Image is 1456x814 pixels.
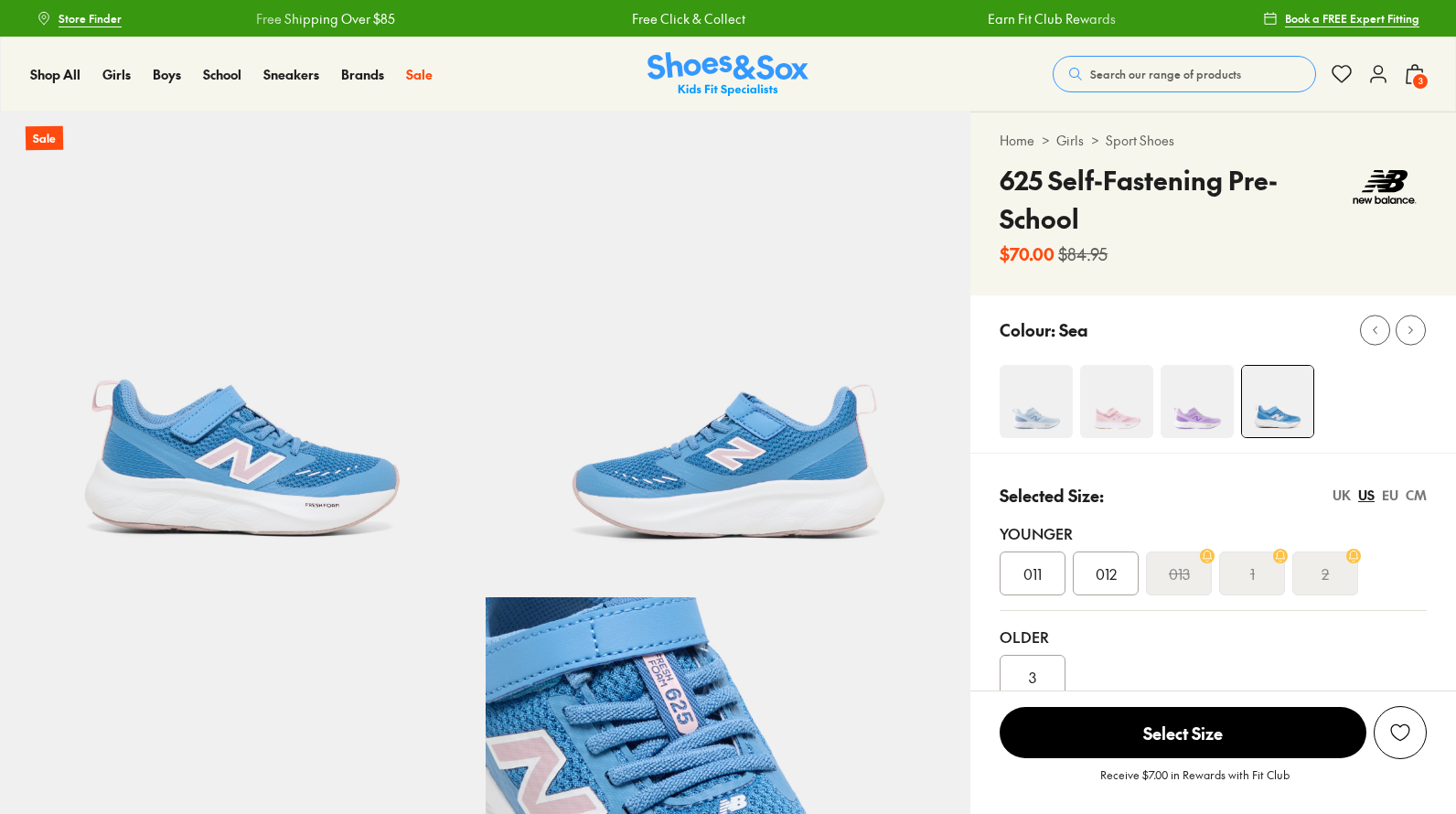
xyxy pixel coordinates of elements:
span: School [203,65,241,83]
img: 4-567400_1 [1000,365,1073,438]
p: Selected Size: [1000,483,1104,508]
img: 5-525388_1 [486,112,971,597]
a: Sale [406,65,433,84]
a: Free Click & Collect [631,9,744,28]
div: US [1358,486,1375,505]
a: Sneakers [263,65,319,84]
s: 1 [1250,562,1255,584]
a: Girls [102,65,131,84]
div: UK [1333,486,1351,505]
span: Select Size [1000,707,1366,758]
a: Sport Shoes [1106,131,1174,150]
span: 012 [1096,562,1117,584]
a: Girls [1056,131,1084,150]
s: 2 [1322,562,1329,584]
button: Add to Wishlist [1374,706,1427,759]
a: Boys [153,65,181,84]
a: Shop All [30,65,80,84]
span: Boys [153,65,181,83]
span: 3 [1029,666,1036,688]
div: EU [1382,486,1398,505]
span: Girls [102,65,131,83]
span: Shop All [30,65,80,83]
div: Older [1000,626,1427,648]
span: Sale [406,65,433,83]
span: 011 [1023,562,1042,584]
button: Search our range of products [1053,56,1316,92]
div: > > [1000,131,1427,150]
button: Select Size [1000,706,1366,759]
a: Store Finder [37,2,122,35]
span: Store Finder [59,10,122,27]
p: Sale [26,126,63,151]
b: $70.00 [1000,241,1055,266]
a: Home [1000,131,1034,150]
img: 4-551775_1 [1161,365,1234,438]
p: Receive $7.00 in Rewards with Fit Club [1100,766,1290,799]
a: Shoes & Sox [648,52,808,97]
div: CM [1406,486,1427,505]
span: Search our range of products [1090,66,1241,82]
span: 3 [1411,72,1429,91]
span: Brands [341,65,384,83]
a: Brands [341,65,384,84]
a: School [203,65,241,84]
span: Book a FREE Expert Fitting [1285,10,1419,27]
img: Vendor logo [1343,161,1427,213]
img: SNS_Logo_Responsive.svg [648,52,808,97]
p: Sea [1059,317,1088,342]
div: Younger [1000,522,1427,544]
a: Book a FREE Expert Fitting [1263,2,1419,35]
p: Colour: [1000,317,1055,342]
a: Free Shipping Over $85 [255,9,394,28]
h4: 625 Self-Fastening Pre-School [1000,161,1343,238]
img: 4-551770_1 [1080,365,1153,438]
button: 3 [1404,54,1426,94]
a: Earn Fit Club Rewards [988,9,1116,28]
img: 4-525387_1 [1242,366,1313,437]
span: Sneakers [263,65,319,83]
s: $84.95 [1058,241,1108,266]
s: 013 [1169,562,1190,584]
